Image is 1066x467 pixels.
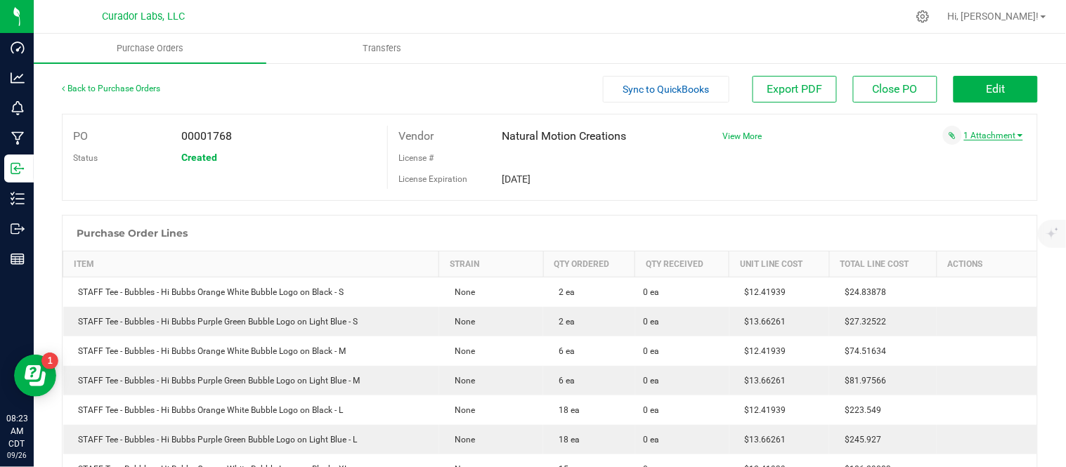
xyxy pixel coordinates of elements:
[914,10,932,23] div: Manage settings
[11,131,25,145] inline-svg: Manufacturing
[98,42,202,55] span: Purchase Orders
[767,82,823,96] span: Export PDF
[838,405,881,415] span: $223.549
[987,82,1006,96] span: Edit
[448,435,475,445] span: None
[11,192,25,206] inline-svg: Inventory
[838,435,881,445] span: $245.927
[873,82,918,96] span: Close PO
[738,405,786,415] span: $12.41939
[753,76,837,103] button: Export PDF
[11,41,25,55] inline-svg: Dashboard
[838,287,886,297] span: $24.83878
[448,346,475,356] span: None
[502,129,626,143] span: Natural Motion Creations
[448,287,475,297] span: None
[738,376,786,386] span: $13.66261
[729,251,829,277] th: Unit Line Cost
[448,405,475,415] span: None
[14,355,56,397] iframe: Resource center
[398,126,434,147] label: Vendor
[552,317,575,327] span: 2 ea
[11,162,25,176] inline-svg: Inbound
[11,252,25,266] inline-svg: Reports
[552,346,575,356] span: 6 ea
[738,346,786,356] span: $12.41939
[644,433,660,446] span: 0 ea
[853,76,937,103] button: Close PO
[63,251,439,277] th: Item
[72,345,431,357] div: STAFF Tee - Bubbles - Hi Bubbs Orange White Bubble Logo on Black - M
[6,412,27,450] p: 08:23 AM CDT
[72,286,431,298] div: STAFF Tee - Bubbles - Hi Bubbs Orange White Bubble Logo on Black - S
[623,84,710,95] span: Sync to QuickBooks
[181,152,217,163] span: Created
[72,315,431,328] div: STAFF Tee - Bubbles - Hi Bubbs Purple Green Bubble Logo on Light Blue - S
[6,450,27,461] p: 09/26
[738,435,786,445] span: $13.66261
[948,11,1039,22] span: Hi, [PERSON_NAME]!
[543,251,635,277] th: Qty Ordered
[344,42,420,55] span: Transfers
[552,435,580,445] span: 18 ea
[644,286,660,298] span: 0 ea
[644,315,660,328] span: 0 ea
[635,251,729,277] th: Qty Received
[738,287,786,297] span: $12.41939
[62,84,160,93] a: Back to Purchase Orders
[398,173,467,185] label: License Expiration
[266,34,499,63] a: Transfers
[77,228,188,239] h1: Purchase Order Lines
[72,433,431,446] div: STAFF Tee - Bubbles - Hi Bubbs Purple Green Bubble Logo on Light Blue - L
[439,251,543,277] th: Strain
[34,34,266,63] a: Purchase Orders
[73,147,98,169] label: Status
[181,129,232,143] span: 00001768
[73,126,88,147] label: PO
[11,222,25,236] inline-svg: Outbound
[448,317,475,327] span: None
[838,317,886,327] span: $27.32522
[838,376,886,386] span: $81.97566
[954,76,1038,103] button: Edit
[502,173,531,185] span: [DATE]
[448,376,475,386] span: None
[552,405,580,415] span: 18 ea
[738,317,786,327] span: $13.66261
[603,76,729,103] button: Sync to QuickBooks
[11,71,25,85] inline-svg: Analytics
[72,374,431,387] div: STAFF Tee - Bubbles - Hi Bubbs Purple Green Bubble Logo on Light Blue - M
[552,287,575,297] span: 2 ea
[102,11,185,22] span: Curador Labs, LLC
[723,131,762,141] a: View More
[838,346,886,356] span: $74.51634
[644,404,660,416] span: 0 ea
[964,131,1023,140] a: 1 Attachment
[398,147,434,169] label: License #
[829,251,937,277] th: Total Line Cost
[11,101,25,115] inline-svg: Monitoring
[937,251,1037,277] th: Actions
[644,374,660,387] span: 0 ea
[72,404,431,416] div: STAFF Tee - Bubbles - Hi Bubbs Orange White Bubble Logo on Black - L
[552,376,575,386] span: 6 ea
[943,126,962,145] span: Attach a document
[41,353,58,369] iframe: Resource center unread badge
[644,345,660,357] span: 0 ea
